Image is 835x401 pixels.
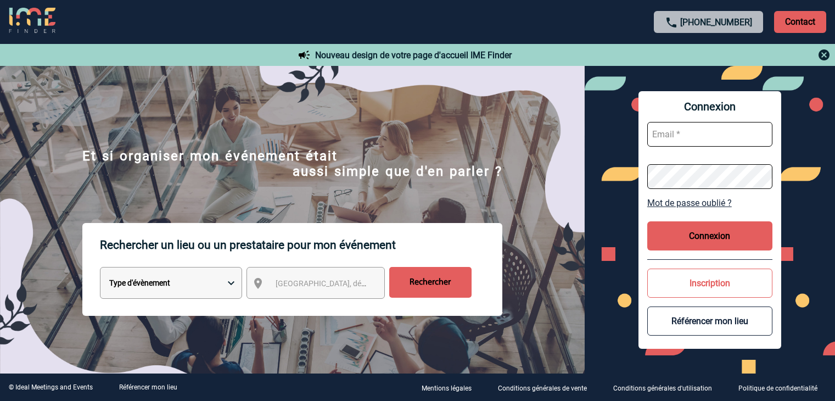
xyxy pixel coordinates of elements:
button: Référencer mon lieu [647,307,772,336]
span: Connexion [647,100,772,113]
a: Référencer mon lieu [119,383,177,391]
a: Conditions générales d'utilisation [604,382,730,393]
span: [GEOGRAPHIC_DATA], département, région... [276,279,428,288]
a: Mentions légales [413,382,489,393]
div: © Ideal Meetings and Events [9,383,93,391]
a: Politique de confidentialité [730,382,835,393]
p: Mentions légales [422,385,472,392]
p: Conditions générales de vente [498,385,587,392]
button: Connexion [647,221,772,250]
p: Contact [774,11,826,33]
a: Conditions générales de vente [489,382,604,393]
a: [PHONE_NUMBER] [680,17,752,27]
button: Inscription [647,269,772,298]
p: Rechercher un lieu ou un prestataire pour mon événement [100,223,502,267]
a: Mot de passe oublié ? [647,198,772,208]
p: Conditions générales d'utilisation [613,385,712,392]
img: call-24-px.png [665,16,678,29]
input: Rechercher [389,267,472,298]
input: Email * [647,122,772,147]
p: Politique de confidentialité [738,385,817,392]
